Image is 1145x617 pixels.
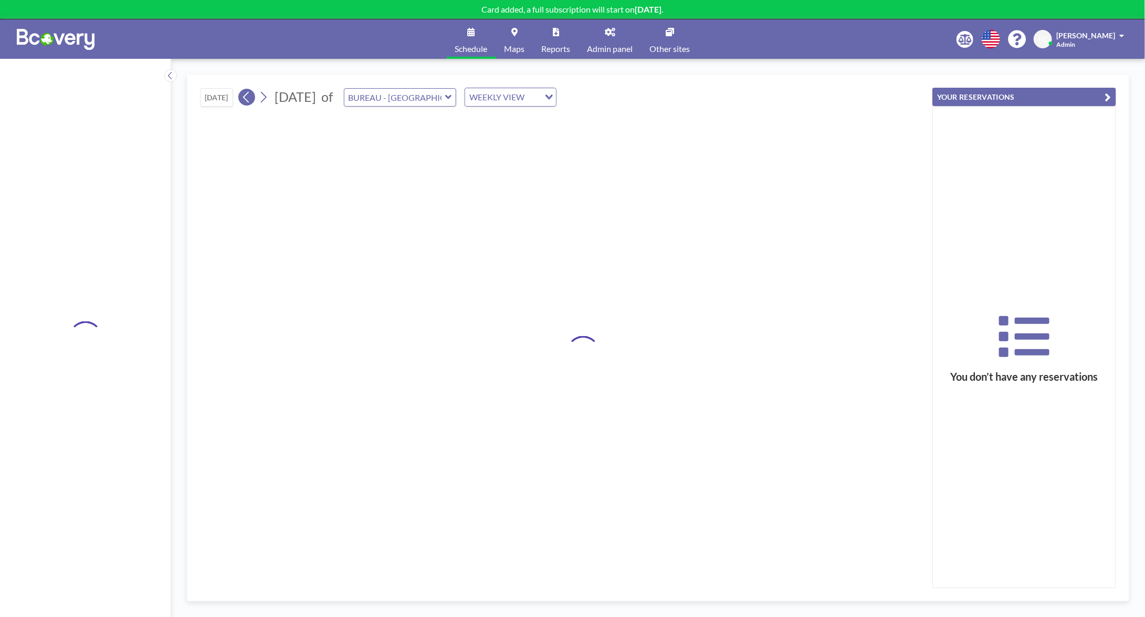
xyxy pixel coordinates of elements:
span: Reports [542,45,571,53]
div: Search for option [465,88,556,106]
input: BUREAU - RUE PASCAL [344,89,445,106]
img: organization-logo [17,29,94,50]
span: Schedule [455,45,488,53]
a: Other sites [642,19,699,59]
span: Admin panel [587,45,633,53]
a: Reports [533,19,579,59]
span: [DATE] [275,89,316,104]
span: of [321,89,333,105]
span: WEEKLY VIEW [467,90,527,104]
a: Admin panel [579,19,642,59]
input: Search for option [528,90,539,104]
button: [DATE] [200,88,233,107]
a: Maps [496,19,533,59]
span: Other sites [650,45,690,53]
span: Maps [505,45,525,53]
a: Schedule [447,19,496,59]
h3: You don’t have any reservations [933,370,1116,383]
button: YOUR RESERVATIONS [932,88,1116,106]
span: [PERSON_NAME] [1056,31,1115,40]
b: [DATE] [635,4,662,14]
span: Admin [1056,40,1075,48]
span: FC [1038,35,1047,44]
